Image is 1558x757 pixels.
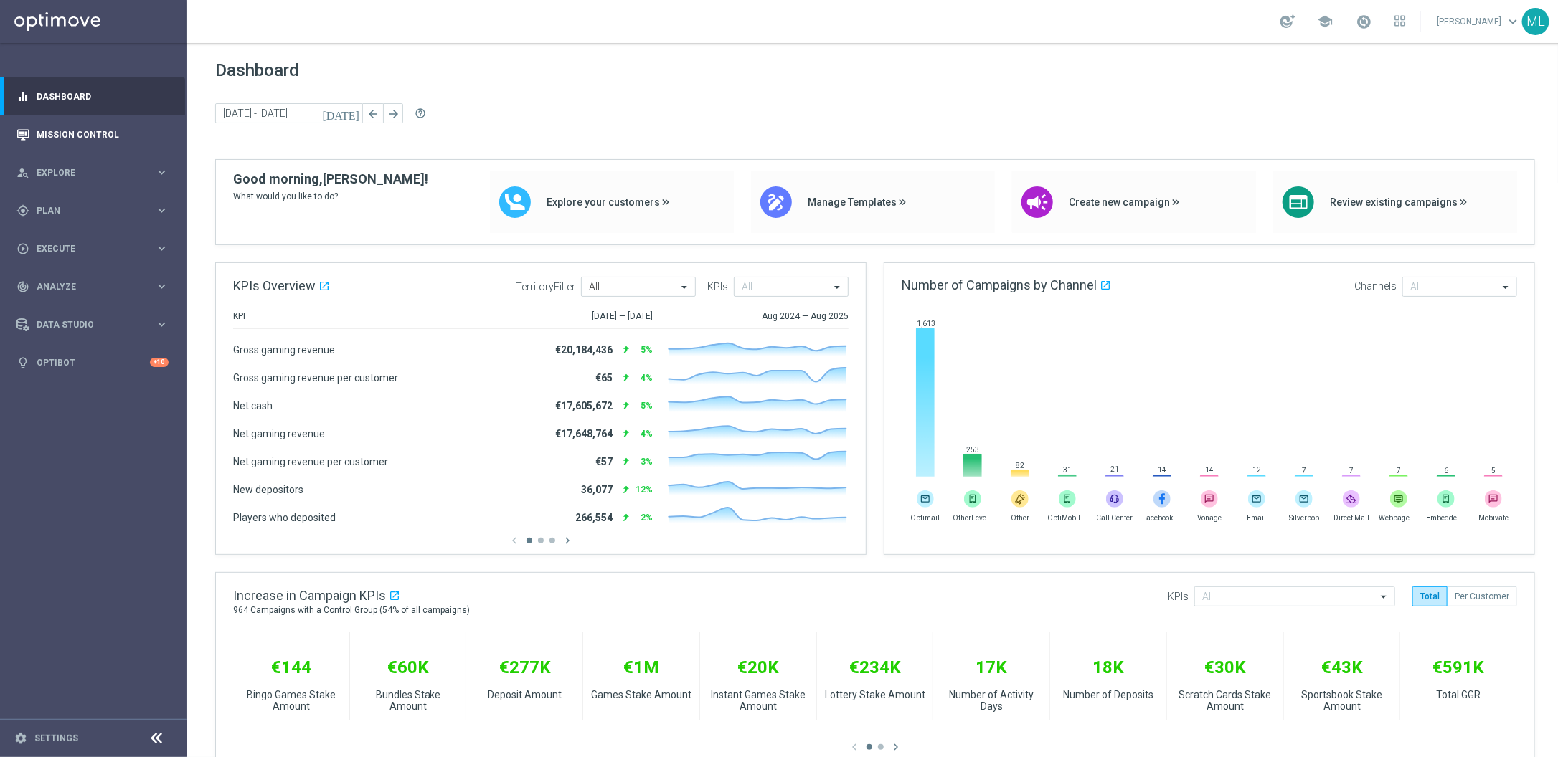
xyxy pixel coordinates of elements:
i: lightbulb [16,356,29,369]
button: Data Studio keyboard_arrow_right [16,319,169,330]
span: Analyze [37,282,155,291]
div: Analyze [16,280,155,293]
div: Data Studio [16,318,155,331]
div: Dashboard [16,77,169,115]
button: play_circle_outline Execute keyboard_arrow_right [16,243,169,254]
button: gps_fixed Plan keyboard_arrow_right [16,205,169,216]
button: Mission Control [16,129,169,141]
i: keyboard_arrow_right [155,318,169,331]
div: Plan [16,204,155,217]
span: Execute [37,244,155,253]
a: [PERSON_NAME]keyboard_arrow_down [1435,11,1522,32]
div: +10 [150,358,169,367]
i: settings [14,732,27,745]
span: keyboard_arrow_down [1505,14,1521,29]
i: play_circle_outline [16,242,29,255]
i: keyboard_arrow_right [155,204,169,217]
button: equalizer Dashboard [16,91,169,103]
span: Data Studio [37,320,155,329]
a: Mission Control [37,115,169,153]
i: gps_fixed [16,204,29,217]
div: Execute [16,242,155,255]
i: person_search [16,166,29,179]
span: Plan [37,206,155,215]
button: lightbulb Optibot +10 [16,357,169,368]
i: equalizer [16,90,29,103]
a: Dashboard [37,77,169,115]
i: keyboard_arrow_right [155,280,169,293]
button: person_search Explore keyboard_arrow_right [16,167,169,178]
i: keyboard_arrow_right [155,242,169,255]
div: Explore [16,166,155,179]
i: keyboard_arrow_right [155,166,169,179]
a: Optibot [37,343,150,381]
div: Optibot [16,343,169,381]
span: school [1317,14,1333,29]
i: track_changes [16,280,29,293]
span: Explore [37,168,155,177]
div: ML [1522,8,1549,35]
div: Mission Control [16,115,169,153]
button: track_changes Analyze keyboard_arrow_right [16,281,169,292]
a: Settings [34,734,78,743]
